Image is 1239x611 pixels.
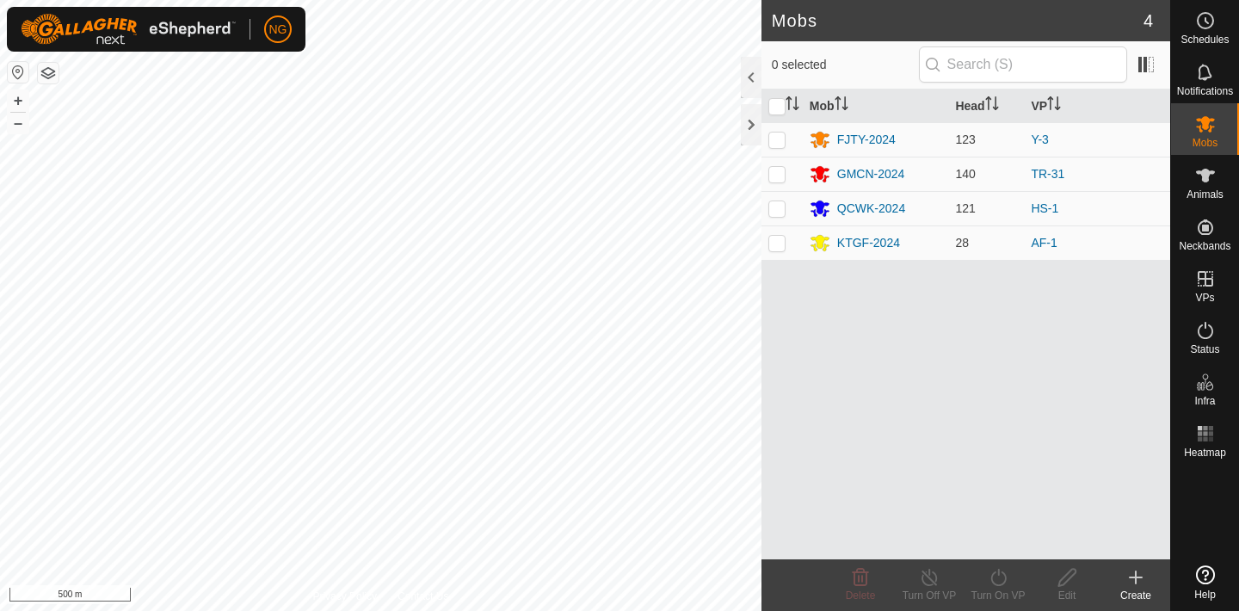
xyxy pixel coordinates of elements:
[895,588,964,603] div: Turn Off VP
[398,589,448,604] a: Contact Us
[1180,34,1229,45] span: Schedules
[21,14,236,45] img: Gallagher Logo
[1179,241,1230,251] span: Neckbands
[803,89,949,123] th: Mob
[1032,588,1101,603] div: Edit
[948,89,1024,123] th: Head
[269,21,287,39] span: NG
[772,10,1143,31] h2: Mobs
[1031,133,1049,146] a: Y-3
[1143,8,1153,34] span: 4
[312,589,377,604] a: Privacy Policy
[1195,293,1214,303] span: VPs
[837,234,900,252] div: KTGF-2024
[837,165,905,183] div: GMCN-2024
[1031,167,1064,181] a: TR-31
[8,62,28,83] button: Reset Map
[1184,447,1226,458] span: Heatmap
[1047,99,1061,113] p-sorticon: Activate to sort
[1194,396,1215,406] span: Infra
[1024,89,1170,123] th: VP
[837,200,905,218] div: QCWK-2024
[955,133,975,146] span: 123
[1031,201,1058,215] a: HS-1
[1190,344,1219,355] span: Status
[1031,236,1057,250] a: AF-1
[8,113,28,133] button: –
[955,236,969,250] span: 28
[772,56,919,74] span: 0 selected
[919,46,1127,83] input: Search (S)
[1101,588,1170,603] div: Create
[1193,138,1217,148] span: Mobs
[964,588,1032,603] div: Turn On VP
[835,99,848,113] p-sorticon: Activate to sort
[837,131,896,149] div: FJTY-2024
[1187,189,1224,200] span: Animals
[38,63,59,83] button: Map Layers
[1171,559,1239,607] a: Help
[1177,86,1233,96] span: Notifications
[955,201,975,215] span: 121
[955,167,975,181] span: 140
[1194,589,1216,600] span: Help
[985,99,999,113] p-sorticon: Activate to sort
[8,90,28,111] button: +
[786,99,799,113] p-sorticon: Activate to sort
[846,589,876,602] span: Delete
